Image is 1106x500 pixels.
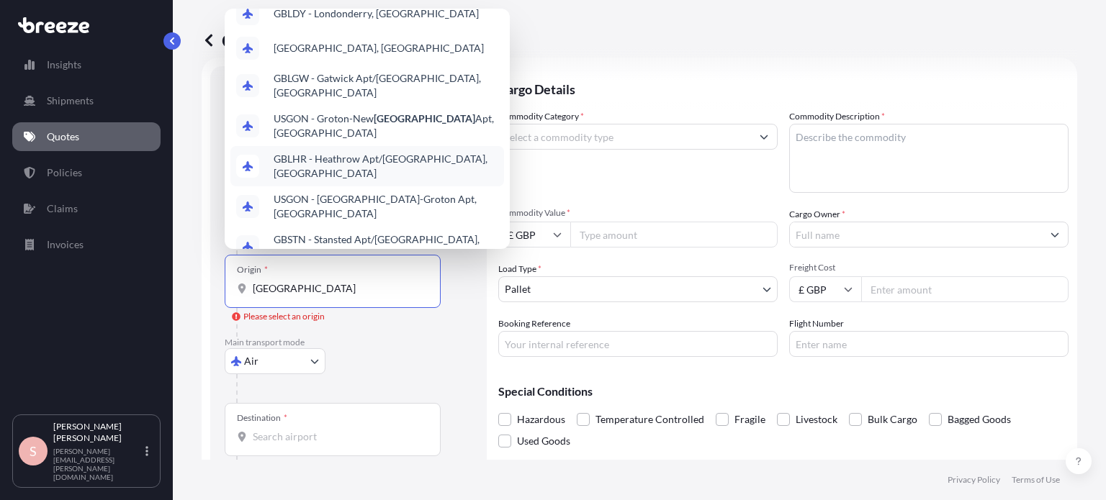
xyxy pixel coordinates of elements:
input: Origin [253,281,423,296]
p: Insights [47,58,81,72]
span: Temperature Controlled [595,409,704,430]
p: Claims [47,201,78,216]
span: S [30,444,37,458]
span: Air [244,354,258,368]
span: Used Goods [517,430,570,452]
span: Commodity Value [498,207,778,219]
span: GBLHR - Heathrow Apt/[GEOGRAPHIC_DATA], [GEOGRAPHIC_DATA] [274,152,498,181]
label: Commodity Category [498,109,584,124]
p: Special Conditions [498,386,1069,397]
div: Origin [237,264,268,276]
input: Type amount [570,222,778,247]
div: Destination [237,412,287,424]
button: Select transport [225,348,325,374]
span: Freight Cost [789,262,1069,273]
span: [GEOGRAPHIC_DATA], [GEOGRAPHIC_DATA] [274,41,484,55]
label: Commodity Description [789,109,885,124]
span: USGON - Groton-New Apt, [GEOGRAPHIC_DATA] [274,112,498,140]
b: [GEOGRAPHIC_DATA] [374,112,475,124]
span: GBLDY - Londonderry, [GEOGRAPHIC_DATA] [274,6,479,21]
input: Full name [790,222,1042,247]
p: Shipments [47,94,94,108]
p: Privacy Policy [948,474,1000,486]
span: Load Type [498,262,541,276]
label: Booking Reference [498,317,570,331]
p: Cargo Details [498,66,1069,109]
p: Main transport mode [225,337,472,348]
input: Enter name [789,331,1069,357]
p: [PERSON_NAME][EMAIL_ADDRESS][PERSON_NAME][DOMAIN_NAME] [53,447,143,481]
label: Cargo Owner [789,207,845,222]
p: Get a Quote [202,29,320,52]
button: Show suggestions [1042,222,1068,247]
span: GBSTN - Stansted Apt/[GEOGRAPHIC_DATA], [GEOGRAPHIC_DATA] [274,232,498,261]
span: Bagged Goods [948,409,1011,430]
p: Terms of Use [1012,474,1060,486]
input: Destination [253,429,423,444]
p: [PERSON_NAME] [PERSON_NAME] [53,421,143,444]
span: Fragile [734,409,765,430]
span: Hazardous [517,409,565,430]
button: Show suggestions [751,124,777,150]
span: Pallet [505,282,531,296]
span: GBLGW - Gatwick Apt/[GEOGRAPHIC_DATA], [GEOGRAPHIC_DATA] [274,71,498,100]
p: Policies [47,165,82,180]
input: Your internal reference [498,331,778,357]
p: Invoices [47,237,84,252]
span: Bulk Cargo [868,409,917,430]
label: Flight Number [789,317,844,331]
input: Enter amount [861,276,1069,302]
span: Livestock [796,409,837,430]
div: Show suggestions [225,9,510,249]
input: Select a commodity type [499,124,751,150]
p: Quotes [47,129,79,144]
div: Please select an origin [232,309,325,324]
span: USGON - [GEOGRAPHIC_DATA]-Groton Apt, [GEOGRAPHIC_DATA] [274,192,498,221]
